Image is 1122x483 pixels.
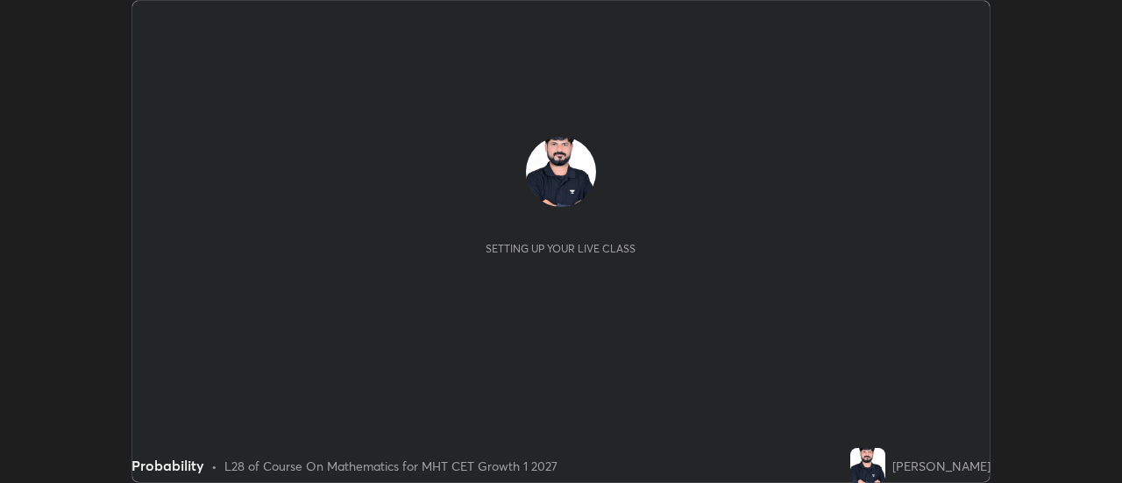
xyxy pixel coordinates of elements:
[131,455,204,476] div: Probability
[526,137,596,207] img: 7c2f8db92f994768b0658335c05f33a0.jpg
[211,457,217,475] div: •
[486,242,636,255] div: Setting up your live class
[224,457,557,475] div: L28 of Course On Mathematics for MHT CET Growth 1 2027
[850,448,885,483] img: 7c2f8db92f994768b0658335c05f33a0.jpg
[892,457,991,475] div: [PERSON_NAME]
